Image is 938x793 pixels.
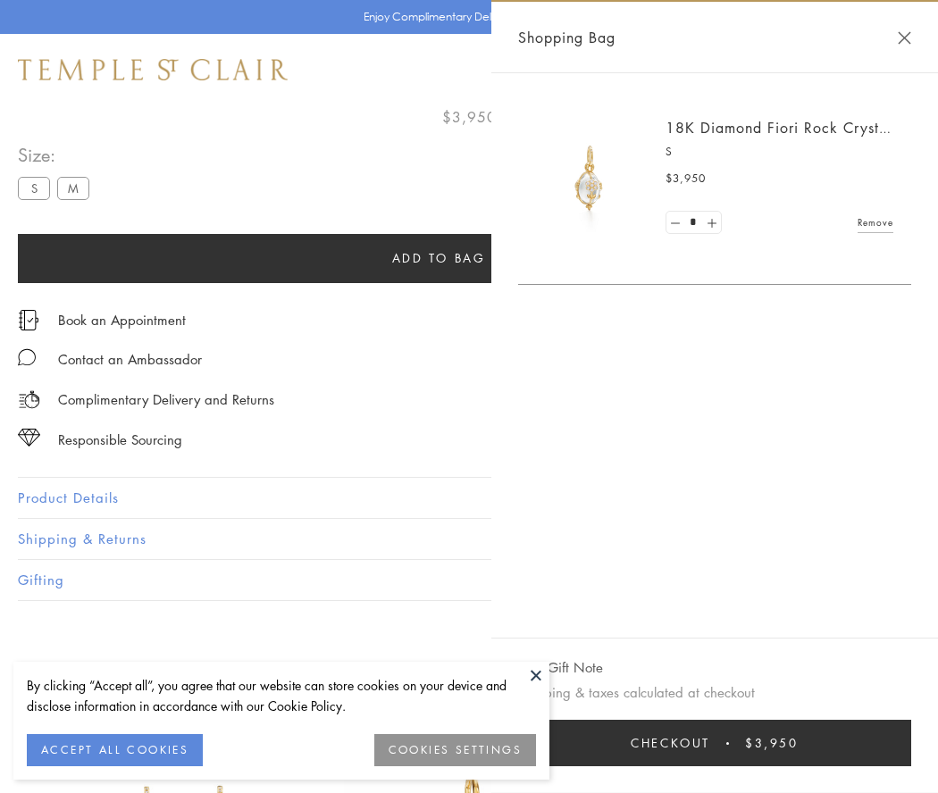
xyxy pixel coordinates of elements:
[58,348,202,371] div: Contact an Ambassador
[18,348,36,366] img: MessageIcon-01_2.svg
[58,388,274,411] p: Complimentary Delivery and Returns
[58,429,182,451] div: Responsible Sourcing
[18,59,288,80] img: Temple St. Clair
[18,519,920,559] button: Shipping & Returns
[27,734,203,766] button: ACCEPT ALL COOKIES
[18,429,40,447] img: icon_sourcing.svg
[745,733,799,753] span: $3,950
[27,675,536,716] div: By clicking “Accept all”, you agree that our website can store cookies on your device and disclos...
[858,213,893,232] a: Remove
[702,212,720,234] a: Set quantity to 2
[392,248,486,268] span: Add to bag
[18,478,920,518] button: Product Details
[18,140,96,170] span: Size:
[58,310,186,330] a: Book an Appointment
[18,560,920,600] button: Gifting
[57,177,89,199] label: M
[18,310,39,330] img: icon_appointment.svg
[518,681,911,704] p: Shipping & taxes calculated at checkout
[518,656,603,679] button: Add Gift Note
[374,734,536,766] button: COOKIES SETTINGS
[536,125,643,232] img: P51889-E11FIORI
[666,212,684,234] a: Set quantity to 0
[18,234,859,283] button: Add to bag
[518,26,616,49] span: Shopping Bag
[18,388,40,411] img: icon_delivery.svg
[364,8,566,26] p: Enjoy Complimentary Delivery & Returns
[518,720,911,766] button: Checkout $3,950
[442,105,497,129] span: $3,950
[631,733,710,753] span: Checkout
[18,177,50,199] label: S
[666,170,706,188] span: $3,950
[898,31,911,45] button: Close Shopping Bag
[666,143,893,161] p: S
